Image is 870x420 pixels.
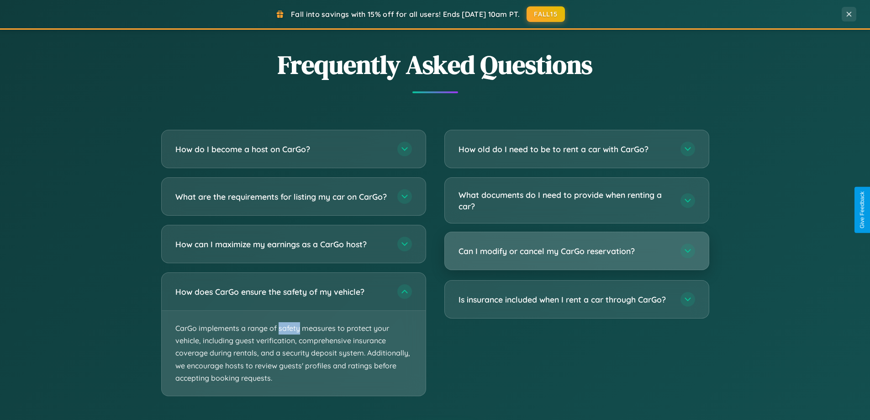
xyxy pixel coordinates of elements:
[161,47,709,82] h2: Frequently Asked Questions
[459,294,671,305] h3: Is insurance included when I rent a car through CarGo?
[162,311,426,396] p: CarGo implements a range of safety measures to protect your vehicle, including guest verification...
[175,144,388,155] h3: How do I become a host on CarGo?
[459,144,671,155] h3: How old do I need to be to rent a car with CarGo?
[527,6,565,22] button: FALL15
[175,239,388,250] h3: How can I maximize my earnings as a CarGo host?
[859,191,865,229] div: Give Feedback
[175,286,388,298] h3: How does CarGo ensure the safety of my vehicle?
[459,189,671,212] h3: What documents do I need to provide when renting a car?
[459,245,671,257] h3: Can I modify or cancel my CarGo reservation?
[291,10,520,19] span: Fall into savings with 15% off for all users! Ends [DATE] 10am PT.
[175,191,388,202] h3: What are the requirements for listing my car on CarGo?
